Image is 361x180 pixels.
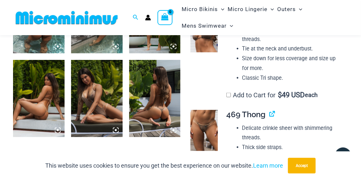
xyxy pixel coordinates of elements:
[242,44,343,54] li: Tie at the neck and underbust.
[276,1,304,18] a: OutersMenu ToggleMenu Toggle
[182,18,227,34] span: Mens Swimwear
[133,14,139,22] a: Search icon link
[242,73,343,83] li: Classic Tri shape.
[296,1,302,18] span: Menu Toggle
[71,60,123,137] img: Lightning Shimmer Glittering Dunes 819 One Piece Monokini
[226,110,265,119] span: 469 Thong
[242,54,343,73] li: Size down for less coverage and size up for more.
[226,91,318,99] label: Add to Cart for
[182,1,218,18] span: Micro Bikinis
[190,110,218,151] img: Lightning Shimmer Glittering Dunes 469 Thong
[227,18,233,34] span: Menu Toggle
[226,93,231,97] input: Add to Cart for$49 USD each
[129,60,181,137] img: Lightning Shimmer Glittering Dunes 819 One Piece Monokini
[145,15,151,21] a: Account icon link
[13,10,120,25] img: MM SHOP LOGO FLAT
[180,18,235,34] a: Mens SwimwearMenu ToggleMenu Toggle
[180,1,226,18] a: Micro BikinisMenu ToggleMenu Toggle
[277,1,296,18] span: Outers
[218,1,224,18] span: Menu Toggle
[288,158,316,173] button: Accept
[278,91,282,99] span: $
[13,60,65,137] img: Lightning Shimmer Glittering Dunes 317 Tri Top 421 Micro
[278,92,305,98] span: 49 USD
[45,161,283,171] p: This website uses cookies to ensure you get the best experience on our website.
[242,123,343,143] li: Delicate crinkle sheer with shimmering threads.
[228,1,267,18] span: Micro Lingerie
[158,10,173,25] a: View Shopping Cart, empty
[253,162,283,169] a: Learn more
[242,143,343,152] li: Thick side straps.
[267,1,274,18] span: Menu Toggle
[226,1,276,18] a: Micro LingerieMenu ToggleMenu Toggle
[305,92,318,98] span: each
